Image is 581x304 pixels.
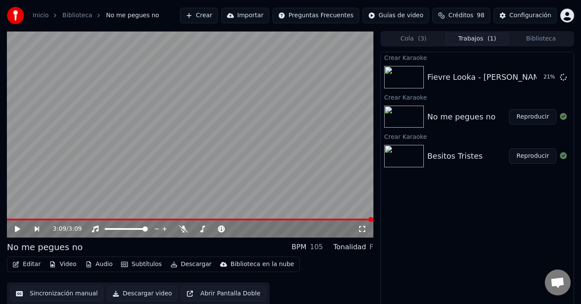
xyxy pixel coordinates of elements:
[221,8,269,23] button: Importar
[488,34,496,43] span: ( 1 )
[62,11,92,20] a: Biblioteca
[477,11,485,20] span: 98
[82,258,116,270] button: Audio
[509,109,556,125] button: Reproducir
[333,242,366,252] div: Tonalidad
[107,286,177,301] button: Descargar video
[382,33,445,45] button: Cola
[370,242,373,252] div: F
[544,74,556,81] div: 21 %
[418,34,426,43] span: ( 3 )
[445,33,509,45] button: Trabajos
[10,286,103,301] button: Sincronización manual
[118,258,165,270] button: Subtítulos
[381,92,574,102] div: Crear Karaoke
[33,11,49,20] a: Inicio
[46,258,80,270] button: Video
[7,241,83,253] div: No me pegues no
[53,225,66,233] span: 3:09
[427,150,483,162] div: Besitos Tristes
[68,225,82,233] span: 3:09
[33,11,159,20] nav: breadcrumb
[106,11,159,20] span: No me pegues no
[181,286,266,301] button: Abrir Pantalla Doble
[363,8,429,23] button: Guías de video
[510,11,551,20] div: Configuración
[292,242,306,252] div: BPM
[180,8,218,23] button: Crear
[9,258,44,270] button: Editar
[381,52,574,63] div: Crear Karaoke
[381,131,574,141] div: Crear Karaoke
[509,148,556,164] button: Reproducir
[230,260,294,269] div: Biblioteca en la nube
[427,111,495,123] div: No me pegues no
[273,8,359,23] button: Preguntas Frecuentes
[7,7,24,24] img: youka
[427,71,548,83] div: Fievre Looka - [PERSON_NAME]
[448,11,473,20] span: Créditos
[310,242,323,252] div: 105
[432,8,490,23] button: Créditos98
[494,8,557,23] button: Configuración
[545,270,571,295] div: Chat abierto
[167,258,215,270] button: Descargar
[509,33,573,45] button: Biblioteca
[53,225,74,233] div: /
